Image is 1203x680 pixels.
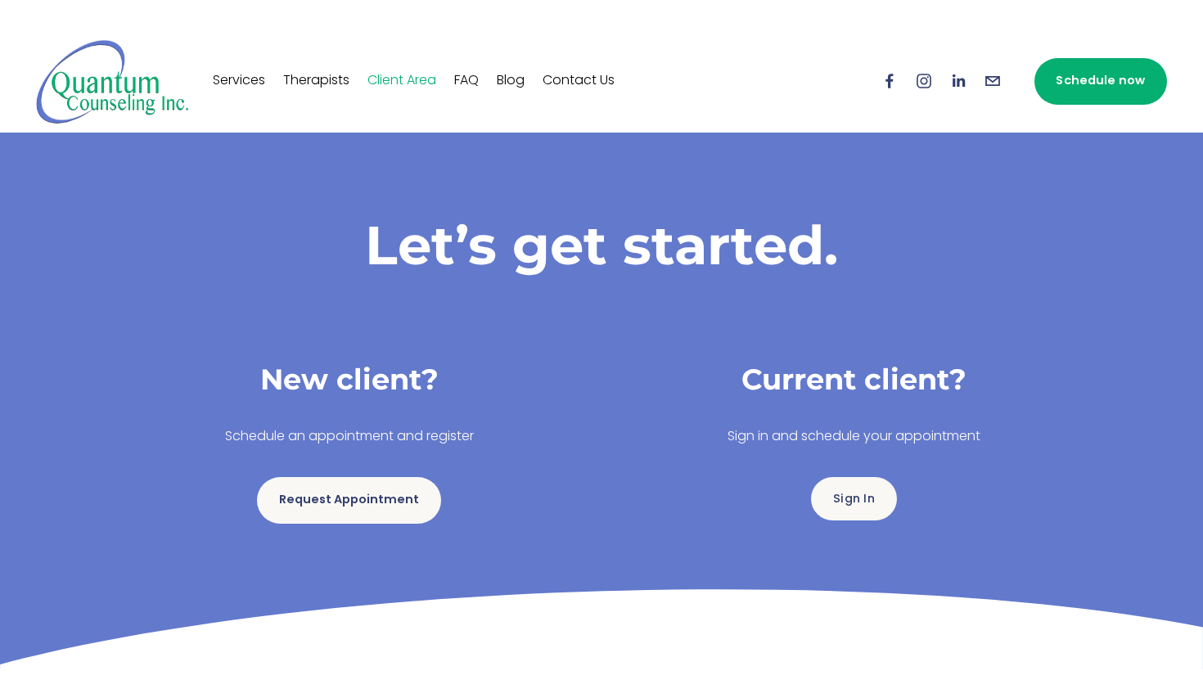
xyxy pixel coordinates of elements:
[811,477,896,520] a: Sign In
[283,68,349,94] a: Therapists
[615,361,1093,399] h3: Current client?
[110,426,588,449] p: Schedule an appointment and register
[881,72,899,90] a: Facebook
[110,361,588,399] h3: New client?
[454,68,479,94] a: FAQ
[915,72,933,90] a: Instagram
[1034,58,1167,105] a: Schedule now
[257,477,440,524] a: Request Appointment
[213,68,265,94] a: Services
[367,68,436,94] a: Client Area
[615,426,1093,449] p: Sign in and schedule your appointment
[984,72,1002,90] a: info@quantumcounselinginc.com
[949,72,967,90] a: LinkedIn
[543,68,615,94] a: Contact Us
[110,212,1093,277] h1: Let’s get started.
[497,68,525,94] a: Blog
[36,38,189,124] img: Quantum Counseling Inc. | Change starts here.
